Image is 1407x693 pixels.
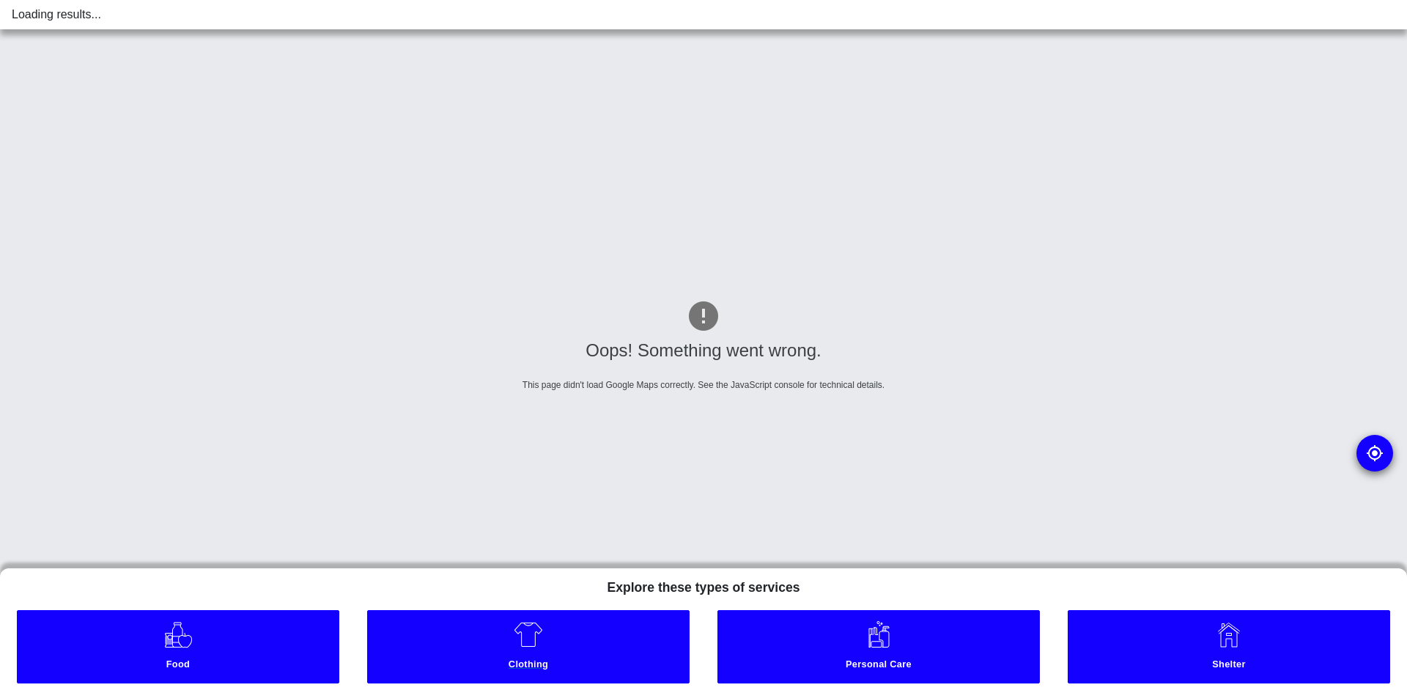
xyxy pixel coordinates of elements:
[717,610,1040,683] a: Personal Care
[1072,659,1386,674] small: Shelter
[17,610,339,683] a: Food
[1366,444,1384,462] img: go to my location
[514,620,543,649] img: Clothing
[1214,620,1244,649] img: Shelter
[12,6,1395,23] div: Loading results...
[372,659,686,674] small: Clothing
[1068,610,1390,683] a: Shelter
[144,378,1263,392] div: This page didn't load Google Maps correctly. See the JavaScript console for technical details.
[864,620,893,649] img: Personal Care
[595,568,811,601] h5: Explore these types of services
[722,659,1036,674] small: Personal Care
[367,610,690,683] a: Clothing
[144,337,1263,364] div: Oops! Something went wrong.
[21,659,336,674] small: Food
[163,620,193,649] img: Food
